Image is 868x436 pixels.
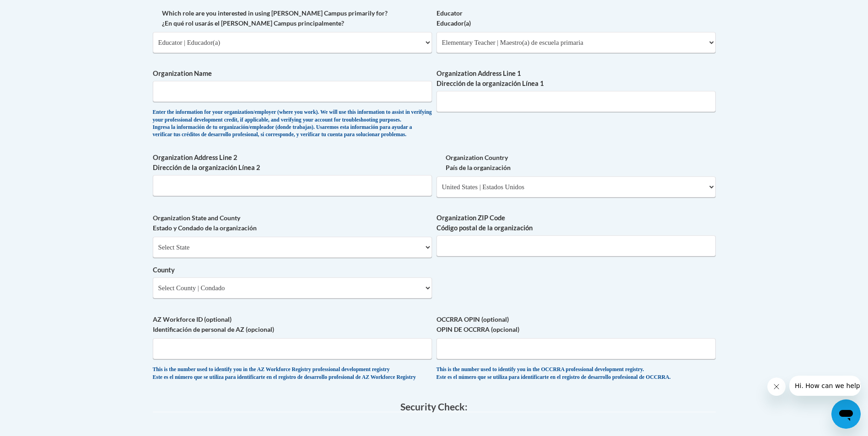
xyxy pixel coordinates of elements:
input: Metadata input [437,235,716,256]
label: Organization ZIP Code Código postal de la organización [437,213,716,233]
label: Organization Name [153,69,432,79]
label: AZ Workforce ID (optional) Identificación de personal de AZ (opcional) [153,314,432,335]
div: Enter the information for your organization/employer (where you work). We will use this informati... [153,109,432,139]
label: Organization Address Line 1 Dirección de la organización Línea 1 [437,69,716,89]
span: Hi. How can we help? [5,6,74,14]
input: Metadata input [153,175,432,196]
input: Metadata input [437,91,716,112]
div: This is the number used to identify you in the AZ Workforce Registry professional development reg... [153,366,432,381]
label: County [153,265,432,275]
label: OCCRRA OPIN (optional) OPIN DE OCCRRA (opcional) [437,314,716,335]
iframe: Close message [767,378,786,396]
label: Organization Country País de la organización [437,153,716,173]
iframe: Message from company [789,376,861,396]
span: Security Check: [400,401,468,412]
iframe: Button to launch messaging window [831,399,861,429]
label: Educator Educador(a) [437,8,716,28]
label: Organization State and County Estado y Condado de la organización [153,213,432,233]
label: Organization Address Line 2 Dirección de la organización Línea 2 [153,153,432,173]
div: This is the number used to identify you in the OCCRRA professional development registry. Este es ... [437,366,716,381]
label: Which role are you interested in using [PERSON_NAME] Campus primarily for? ¿En qué rol usarás el ... [153,8,432,28]
input: Metadata input [153,81,432,102]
